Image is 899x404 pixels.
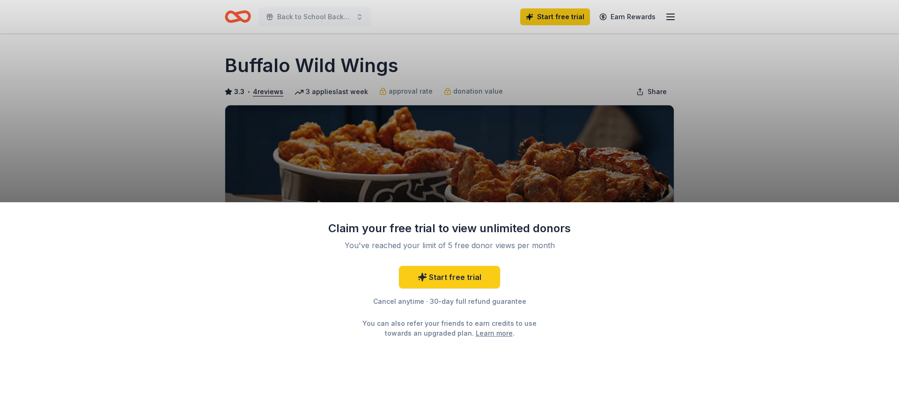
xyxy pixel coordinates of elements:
div: You can also refer your friends to earn credits to use towards an upgraded plan. . [354,318,545,338]
a: Start free trial [399,266,500,288]
div: Cancel anytime · 30-day full refund guarantee [328,296,571,307]
div: Claim your free trial to view unlimited donors [328,221,571,236]
div: You've reached your limit of 5 free donor views per month [339,240,560,251]
a: Learn more [476,328,513,338]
